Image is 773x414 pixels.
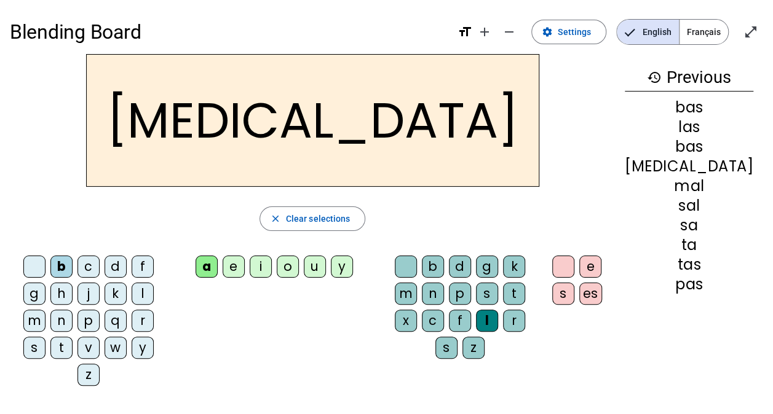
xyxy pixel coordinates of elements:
[476,283,498,305] div: s
[616,19,729,45] mat-button-toggle-group: Language selection
[625,218,753,233] div: sa
[50,283,73,305] div: h
[105,337,127,359] div: w
[476,256,498,278] div: g
[739,20,763,44] button: Enter full screen
[132,310,154,332] div: r
[558,25,591,39] span: Settings
[625,100,753,115] div: bas
[476,310,498,332] div: l
[132,337,154,359] div: y
[625,64,753,92] h3: Previous
[542,26,553,37] mat-icon: settings
[647,70,662,85] mat-icon: history
[77,310,100,332] div: p
[23,283,46,305] div: g
[579,283,602,305] div: es
[105,310,127,332] div: q
[497,20,521,44] button: Decrease font size
[472,20,497,44] button: Increase font size
[625,179,753,193] div: mal
[77,256,100,278] div: c
[86,54,539,187] h2: [MEDICAL_DATA]
[77,364,100,386] div: z
[105,283,127,305] div: k
[743,25,758,39] mat-icon: open_in_full
[680,20,728,44] span: Français
[625,198,753,213] div: sal
[260,206,366,231] button: Clear selections
[477,25,492,39] mat-icon: add
[250,256,272,278] div: i
[395,310,417,332] div: x
[449,256,471,278] div: d
[422,256,444,278] div: b
[617,20,679,44] span: English
[50,256,73,278] div: b
[196,256,218,278] div: a
[270,213,281,224] mat-icon: close
[50,310,73,332] div: n
[625,238,753,252] div: ta
[286,211,351,226] span: Clear selections
[625,277,753,292] div: pas
[625,120,753,135] div: las
[625,257,753,272] div: tas
[77,337,100,359] div: v
[458,25,472,39] mat-icon: format_size
[552,283,574,305] div: s
[223,256,245,278] div: e
[422,310,444,332] div: c
[105,256,127,278] div: d
[50,337,73,359] div: t
[331,256,353,278] div: y
[625,159,753,174] div: [MEDICAL_DATA]
[503,283,525,305] div: t
[449,283,471,305] div: p
[132,283,154,305] div: l
[502,25,517,39] mat-icon: remove
[503,310,525,332] div: r
[23,310,46,332] div: m
[395,283,417,305] div: m
[435,337,458,359] div: s
[132,256,154,278] div: f
[462,337,485,359] div: z
[579,256,601,278] div: e
[449,310,471,332] div: f
[23,337,46,359] div: s
[10,12,448,52] h1: Blending Board
[277,256,299,278] div: o
[531,20,606,44] button: Settings
[77,283,100,305] div: j
[304,256,326,278] div: u
[422,283,444,305] div: n
[625,139,753,154] div: bas
[503,256,525,278] div: k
